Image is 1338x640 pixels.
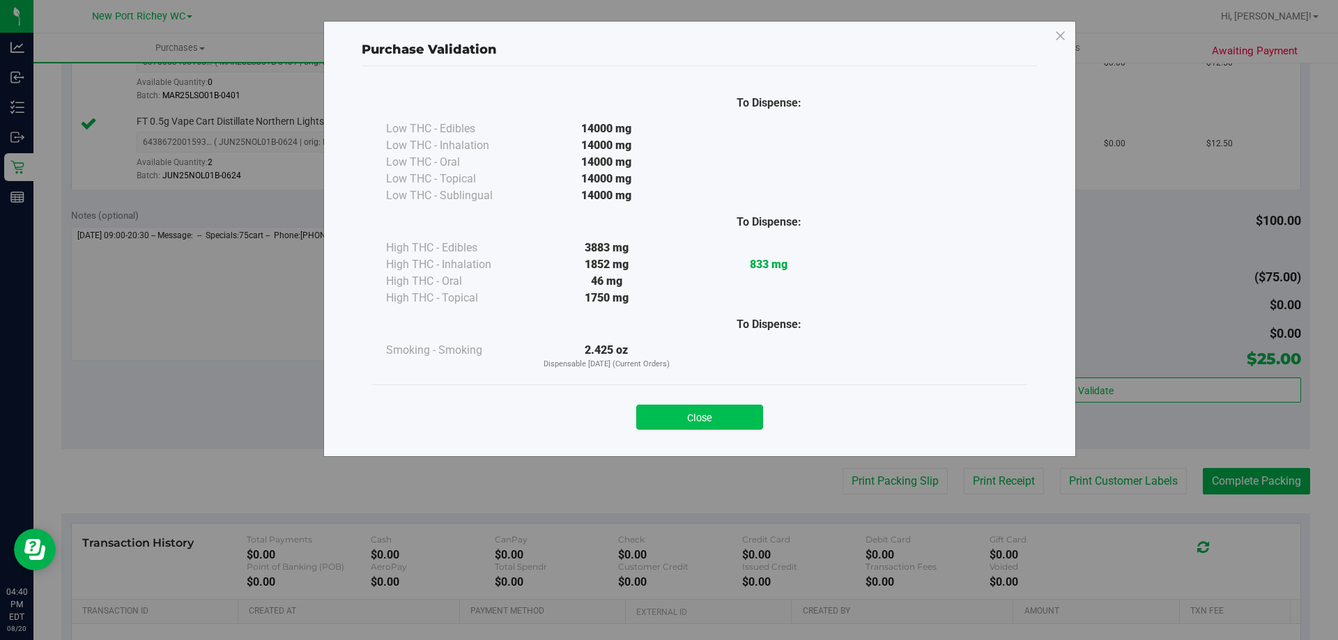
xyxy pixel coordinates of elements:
span: Purchase Validation [362,42,497,57]
div: 14000 mg [525,154,688,171]
div: To Dispense: [688,95,850,111]
iframe: Resource center [14,529,56,570]
div: High THC - Inhalation [386,256,525,273]
strong: 833 mg [750,258,787,271]
div: High THC - Topical [386,290,525,306]
div: 2.425 oz [525,342,688,370]
div: 14000 mg [525,171,688,187]
div: High THC - Edibles [386,240,525,256]
div: Low THC - Edibles [386,120,525,137]
div: Low THC - Topical [386,171,525,187]
p: Dispensable [DATE] (Current Orders) [525,359,688,370]
div: High THC - Oral [386,273,525,290]
button: Close [636,405,763,430]
div: 46 mg [525,273,688,290]
div: To Dispense: [688,316,850,333]
div: Low THC - Oral [386,154,525,171]
div: Smoking - Smoking [386,342,525,359]
div: 14000 mg [525,137,688,154]
div: 14000 mg [525,120,688,137]
div: Low THC - Inhalation [386,137,525,154]
div: To Dispense: [688,214,850,231]
div: 3883 mg [525,240,688,256]
div: 14000 mg [525,187,688,204]
div: Low THC - Sublingual [386,187,525,204]
div: 1852 mg [525,256,688,273]
div: 1750 mg [525,290,688,306]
